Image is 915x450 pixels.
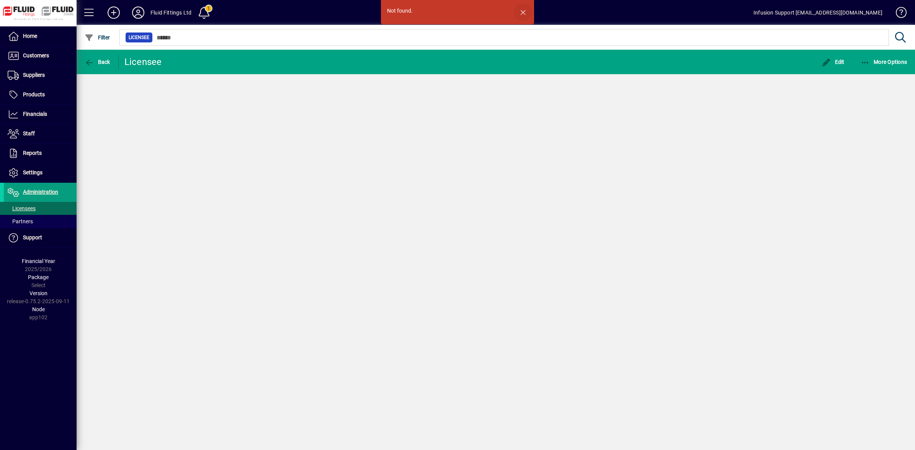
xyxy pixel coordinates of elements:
[4,228,77,247] a: Support
[85,34,110,41] span: Filter
[150,6,191,19] div: Fluid Fittings Ltd
[28,274,49,280] span: Package
[4,163,77,182] a: Settings
[77,55,119,69] app-page-header-button: Back
[23,72,45,78] span: Suppliers
[23,150,42,156] span: Reports
[23,91,45,97] span: Products
[124,56,162,68] div: Licensee
[32,306,45,312] span: Node
[8,218,33,224] span: Partners
[126,6,150,19] button: Profile
[4,27,77,46] a: Home
[23,111,47,117] span: Financials
[4,144,77,163] a: Reports
[859,55,909,69] button: More Options
[23,189,58,195] span: Administration
[820,55,846,69] button: Edit
[890,2,905,26] a: Knowledge Base
[23,52,49,58] span: Customers
[753,6,882,19] div: Infusion Support [EMAIL_ADDRESS][DOMAIN_NAME]
[4,105,77,124] a: Financials
[822,59,845,65] span: Edit
[23,169,42,175] span: Settings
[23,130,35,136] span: Staff
[23,33,37,39] span: Home
[23,234,42,240] span: Support
[22,258,55,264] span: Financial Year
[4,202,77,215] a: Licensees
[4,46,77,65] a: Customers
[83,31,112,44] button: Filter
[85,59,110,65] span: Back
[29,290,47,296] span: Version
[4,124,77,143] a: Staff
[83,55,112,69] button: Back
[101,6,126,19] button: Add
[4,215,77,228] a: Partners
[861,59,907,65] span: More Options
[129,34,149,41] span: Licensee
[8,205,36,211] span: Licensees
[4,66,77,85] a: Suppliers
[4,85,77,104] a: Products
